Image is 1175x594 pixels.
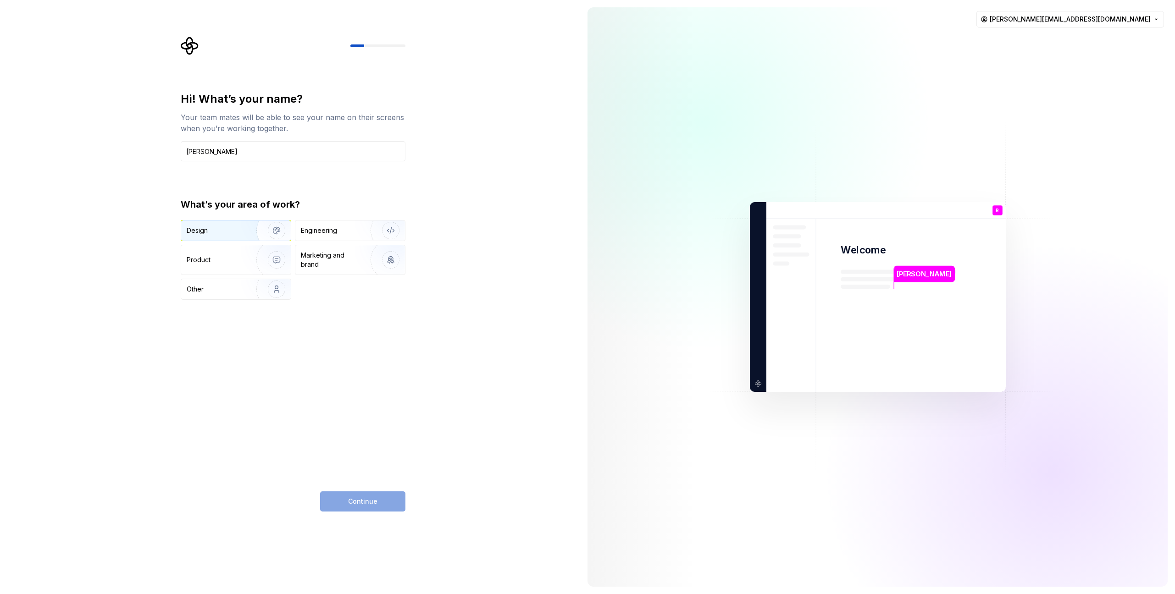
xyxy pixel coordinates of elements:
span: [PERSON_NAME][EMAIL_ADDRESS][DOMAIN_NAME] [990,15,1151,24]
svg: Supernova Logo [181,37,199,55]
p: Welcome [841,243,886,257]
div: Hi! What’s your name? [181,92,405,106]
div: Product [187,255,211,264]
div: Engineering [301,226,337,235]
div: Design [187,226,208,235]
div: Your team mates will be able to see your name on their screens when you’re working together. [181,112,405,134]
div: What’s your area of work? [181,198,405,211]
p: [PERSON_NAME] [897,269,952,279]
p: R [996,208,999,213]
button: [PERSON_NAME][EMAIL_ADDRESS][DOMAIN_NAME] [976,11,1164,27]
div: Other [187,285,204,294]
div: Marketing and brand [301,251,363,269]
input: Han Solo [181,141,405,161]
